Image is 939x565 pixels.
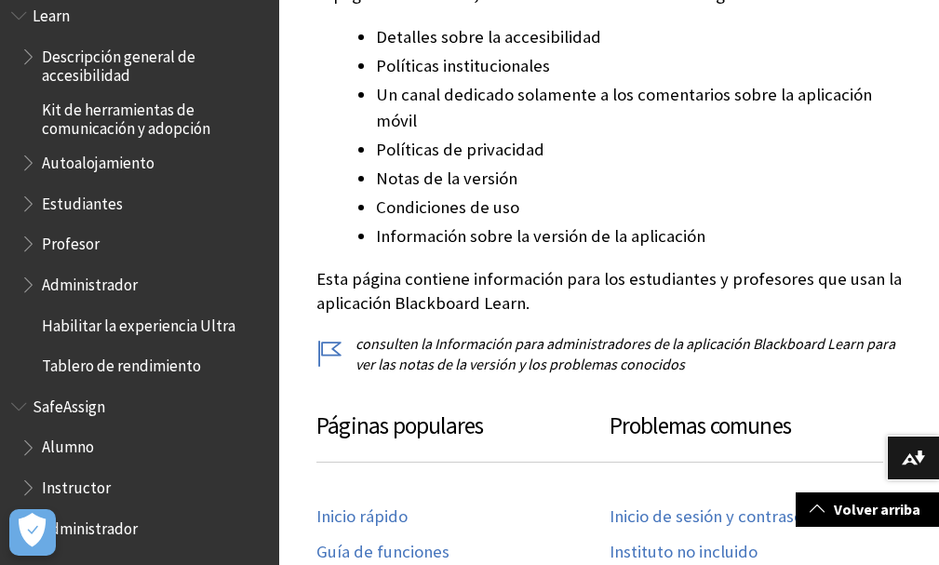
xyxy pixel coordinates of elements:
span: Habilitar la experiencia Ultra [42,310,235,335]
span: Administrador [42,269,138,294]
span: Alumno [42,432,94,457]
span: Profesor [42,228,100,253]
p: consulten la Información para administradores de la aplicación Blackboard Learn para ver las nota... [316,333,902,375]
nav: Book outline for Blackboard SafeAssign [11,391,268,545]
li: Un canal dedicado solamente a los comentarios sobre la aplicación móvil [376,82,902,134]
span: SafeAssign [33,391,105,416]
a: Guía de funciones [316,542,449,563]
a: Inicio rápido [316,506,408,528]
li: Condiciones de uso [376,195,902,221]
span: Estudiantes [42,188,123,213]
a: Instituto no incluido [610,542,758,563]
h3: Páginas populares [316,409,610,464]
li: Notas de la versión [376,166,902,192]
button: Abrir preferencias [9,509,56,556]
span: Tablero de rendimiento [42,350,201,375]
a: Volver arriba [796,492,939,527]
span: Kit de herramientas de comunicación y adopción [42,94,266,138]
span: Instructor [42,472,111,497]
span: Administrador [42,513,138,538]
p: Esta página contiene información para los estudiantes y profesores que usan la aplicación Blackbo... [316,267,902,316]
li: Políticas institucionales [376,53,902,79]
span: Descripción general de accesibilidad [42,41,266,85]
span: Autoalojamiento [42,147,154,172]
a: Inicio de sesión y contraseña [610,506,821,528]
h3: Problemas comunes [610,409,884,464]
li: Políticas de privacidad [376,137,902,163]
li: Detalles sobre la accesibilidad [376,24,902,50]
li: Información sobre la versión de la aplicación [376,223,902,249]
